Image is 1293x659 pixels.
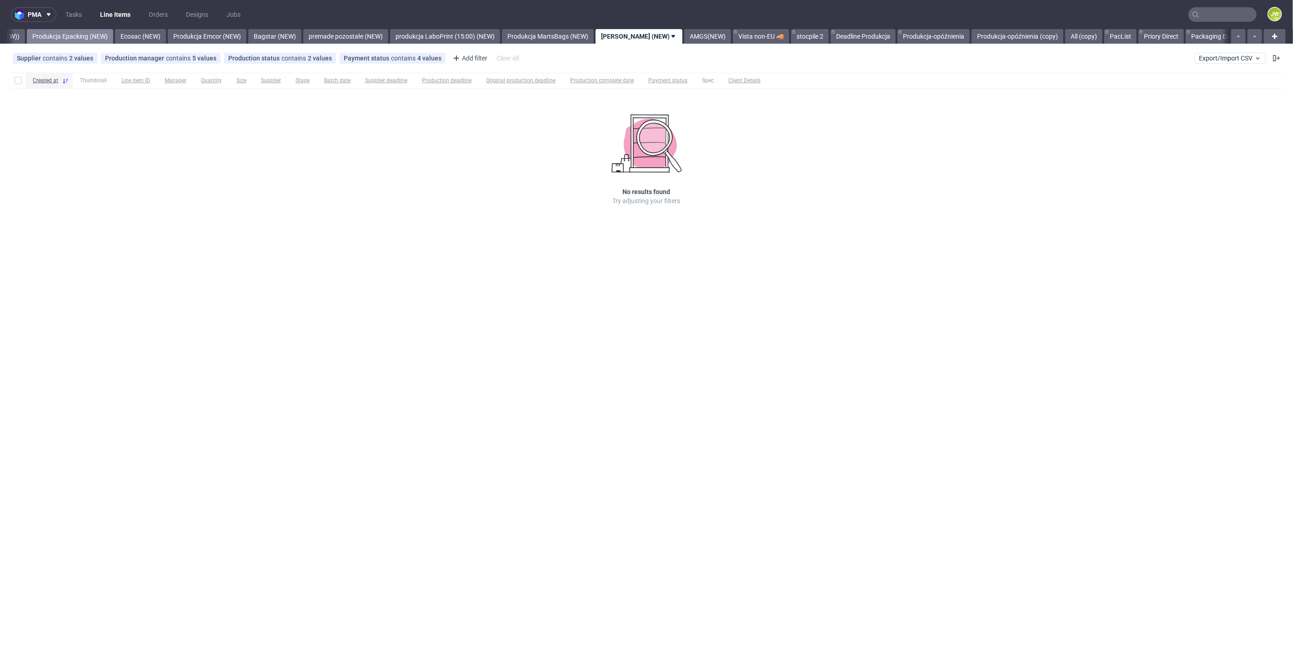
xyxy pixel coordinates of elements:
[95,7,136,22] a: Line Items
[121,77,150,85] span: Line item ID
[296,77,310,85] span: Stage
[570,77,634,85] span: Production complete date
[344,55,391,62] span: Payment status
[391,55,417,62] span: contains
[201,77,222,85] span: Quantity
[33,77,58,85] span: Created at
[17,55,43,62] span: Supplier
[1138,29,1184,44] a: Priory Direct
[115,29,166,44] a: Ecosac (NEW)
[791,29,829,44] a: stocpile 2
[43,55,69,62] span: contains
[308,55,332,62] div: 2 values
[684,29,731,44] a: AMGS(NEW)
[1186,29,1250,44] a: Packaging Express
[11,7,56,22] button: pma
[27,29,113,44] a: Produkcja Epacking (NEW)
[613,196,681,205] p: Try adjusting your filters
[28,11,41,18] span: pma
[303,29,388,44] a: premade pozostałe (NEW)
[502,29,594,44] a: Produkcja MartsBags (NEW)
[69,55,93,62] div: 2 values
[168,29,246,44] a: Produkcja Emcor (NEW)
[228,55,281,62] span: Production status
[495,52,521,65] div: Clear all
[60,7,87,22] a: Tasks
[728,77,761,85] span: Client Details
[417,55,441,62] div: 4 values
[831,29,896,44] a: Deadline Produkcja
[281,55,308,62] span: contains
[80,77,107,85] span: Thumbnail
[596,29,682,44] a: [PERSON_NAME] (NEW)
[143,7,173,22] a: Orders
[972,29,1063,44] a: Produkcja-opóźnienia (copy)
[1065,29,1103,44] a: All (copy)
[166,55,192,62] span: contains
[165,77,186,85] span: Manager
[1195,53,1266,64] button: Export/Import CSV
[192,55,216,62] div: 5 values
[733,29,789,44] a: Vista non-EU 🚚
[422,77,471,85] span: Production deadline
[365,77,407,85] span: Supplier deadline
[1268,8,1281,20] figcaption: JW
[324,77,351,85] span: Batch date
[486,77,556,85] span: Original production deadline
[221,7,246,22] a: Jobs
[261,77,281,85] span: Supplier
[15,10,28,20] img: logo
[236,77,246,85] span: Size
[180,7,214,22] a: Designs
[1104,29,1137,44] a: PacList
[248,29,301,44] a: Bagstar (NEW)
[702,77,714,85] span: Spec
[1199,55,1262,62] span: Export/Import CSV
[897,29,970,44] a: Produkcja-opóźnienia
[105,55,166,62] span: Production manager
[648,77,687,85] span: Payment status
[449,51,489,65] div: Add filter
[390,29,500,44] a: produkcja LaboPrint (15:00) (NEW)
[623,187,671,196] h3: No results found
